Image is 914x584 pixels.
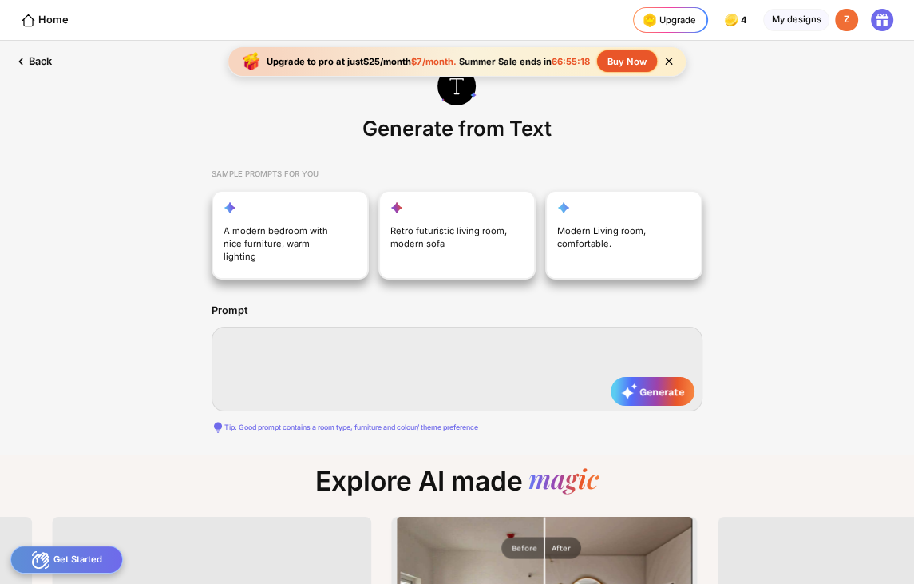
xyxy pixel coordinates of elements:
[457,56,592,67] div: Summer Sale ends in
[224,224,343,268] div: A modern bedroom with nice furniture, warm lighting
[411,56,457,67] span: $7/month.
[835,9,858,32] div: Z
[212,305,248,316] div: Prompt
[306,465,609,507] div: Explore AI made
[239,49,264,74] img: upgrade-banner-new-year-icon.gif
[557,201,570,214] img: customization-star-icon.svg
[741,15,750,26] span: 4
[437,66,477,105] img: generate-from-text-icon.svg
[597,50,657,72] div: Buy Now
[358,113,557,149] div: Generate from Text
[363,56,411,67] span: $25/month
[763,9,829,32] div: My designs
[21,13,69,28] div: Home
[552,56,590,67] span: 66:55:18
[639,10,697,30] div: Upgrade
[212,421,702,434] div: Tip: Good prompt contains a room type, furniture and colour/ theme preference
[390,224,510,255] div: Retro futuristic living room, modern sofa
[639,10,660,30] img: upgrade-nav-btn-icon.gif
[621,383,684,399] span: Generate
[390,201,403,214] img: fill-up-your-space-star-icon.svg
[212,159,702,189] div: SAMPLE PROMPTS FOR YOU
[10,546,123,574] div: Get Started
[528,465,599,497] div: magic
[557,224,677,255] div: Modern Living room, comfortable.
[224,201,236,214] img: reimagine-star-icon.svg
[267,56,457,67] div: Upgrade to pro at just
